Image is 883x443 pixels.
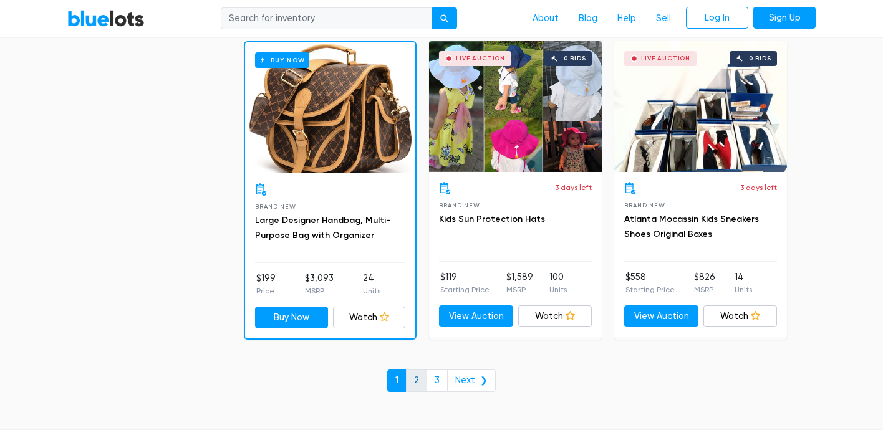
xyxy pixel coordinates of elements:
a: Buy Now [245,42,415,173]
span: Brand New [439,202,480,209]
a: Kids Sun Protection Hats [439,214,545,224]
p: MSRP [506,284,533,295]
a: Help [607,7,646,31]
a: Log In [686,7,748,29]
p: Price [256,285,276,297]
div: 0 bids [749,55,771,62]
li: $826 [694,270,715,295]
a: Watch [703,305,778,328]
li: $119 [440,270,490,295]
li: $1,589 [506,270,533,295]
h6: Buy Now [255,52,309,68]
span: Brand New [255,203,296,210]
a: 3 [427,369,448,392]
span: Brand New [624,202,665,209]
p: 3 days left [740,182,777,193]
a: Watch [333,307,406,329]
p: MSRP [305,285,334,297]
a: Buy Now [255,307,328,329]
a: 2 [406,369,427,392]
p: Starting Price [625,284,675,295]
li: $3,093 [305,272,334,297]
a: 1 [387,369,407,392]
p: MSRP [694,284,715,295]
a: BlueLots [67,9,145,27]
p: Units [735,284,752,295]
div: Live Auction [641,55,690,62]
li: $199 [256,272,276,297]
a: Watch [518,305,592,328]
p: Starting Price [440,284,490,295]
p: Units [363,285,380,297]
a: Atlanta Mocassin Kids Sneakers Shoes Original Boxes [624,214,759,239]
li: $558 [625,270,675,295]
li: 24 [363,272,380,297]
p: Units [549,284,567,295]
p: 3 days left [555,182,592,193]
a: Sell [646,7,681,31]
div: Live Auction [456,55,505,62]
a: Next ❯ [447,369,496,392]
div: 0 bids [564,55,586,62]
a: Live Auction 0 bids [429,41,602,172]
a: View Auction [439,305,513,328]
a: Live Auction 0 bids [614,41,787,172]
a: Large Designer Handbag, Multi-Purpose Bag with Organizer [255,215,390,241]
li: 14 [735,270,752,295]
a: Sign Up [753,7,816,29]
a: Blog [569,7,607,31]
li: 100 [549,270,567,295]
a: About [523,7,569,31]
a: View Auction [624,305,698,328]
input: Search for inventory [221,7,433,30]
